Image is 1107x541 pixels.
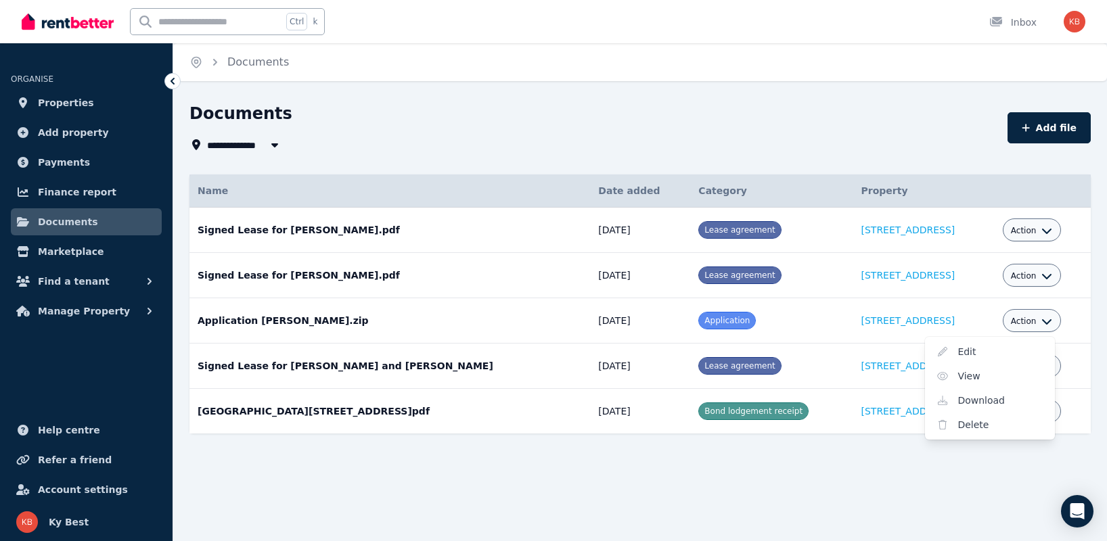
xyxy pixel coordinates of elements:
[38,124,109,141] span: Add property
[11,179,162,206] a: Finance report
[286,13,307,30] span: Ctrl
[704,270,775,280] span: Lease agreement
[11,74,53,84] span: ORGANISE
[590,253,690,298] td: [DATE]
[1064,11,1085,32] img: Ky Best
[925,337,1055,440] div: Action
[38,481,128,498] span: Account settings
[189,344,590,389] td: Signed Lease for [PERSON_NAME] and [PERSON_NAME]
[925,388,1055,413] a: Download
[1011,270,1053,281] button: Action
[1011,225,1053,236] button: Action
[173,43,305,81] nav: Breadcrumb
[704,406,803,416] span: Bond lodgement receipt
[925,339,1055,364] a: Edit
[11,238,162,265] a: Marketplace
[38,154,90,170] span: Payments
[189,253,590,298] td: Signed Lease for [PERSON_NAME].pdf
[16,511,38,533] img: Ky Best
[11,417,162,444] a: Help centre
[861,270,955,281] a: [STREET_ADDRESS]
[38,422,100,438] span: Help centre
[861,406,955,417] a: [STREET_ADDRESS]
[189,298,590,344] td: Application [PERSON_NAME].zip
[11,298,162,325] button: Manage Property
[189,208,590,253] td: Signed Lease for [PERSON_NAME].pdf
[1008,112,1091,143] button: Add file
[198,185,228,196] span: Name
[38,273,110,289] span: Find a tenant
[704,361,775,371] span: Lease agreement
[1011,316,1037,327] span: Action
[38,452,112,468] span: Refer a friend
[925,364,1055,388] a: View
[1011,225,1037,236] span: Action
[38,95,94,111] span: Properties
[11,476,162,503] a: Account settings
[11,268,162,295] button: Find a tenant
[313,16,317,27] span: k
[989,16,1037,29] div: Inbox
[11,119,162,146] a: Add property
[38,214,98,230] span: Documents
[38,184,116,200] span: Finance report
[925,413,1055,437] a: Delete
[11,446,162,473] a: Refer a friend
[1011,316,1053,327] button: Action
[38,303,130,319] span: Manage Property
[853,174,994,208] th: Property
[11,149,162,176] a: Payments
[590,344,690,389] td: [DATE]
[227,55,289,68] a: Documents
[49,514,89,530] span: Ky Best
[704,225,775,235] span: Lease agreement
[861,315,955,326] a: [STREET_ADDRESS]
[704,316,750,325] span: Application
[1061,495,1093,527] div: Open Intercom Messenger
[11,89,162,116] a: Properties
[590,298,690,344] td: [DATE]
[861,360,955,371] a: [STREET_ADDRESS]
[189,103,292,124] h1: Documents
[22,11,114,32] img: RentBetter
[11,208,162,235] a: Documents
[690,174,853,208] th: Category
[590,389,690,434] td: [DATE]
[189,389,590,434] td: [GEOGRAPHIC_DATA][STREET_ADDRESS]pdf
[1011,270,1037,281] span: Action
[590,174,690,208] th: Date added
[590,208,690,253] td: [DATE]
[38,243,104,260] span: Marketplace
[861,225,955,235] a: [STREET_ADDRESS]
